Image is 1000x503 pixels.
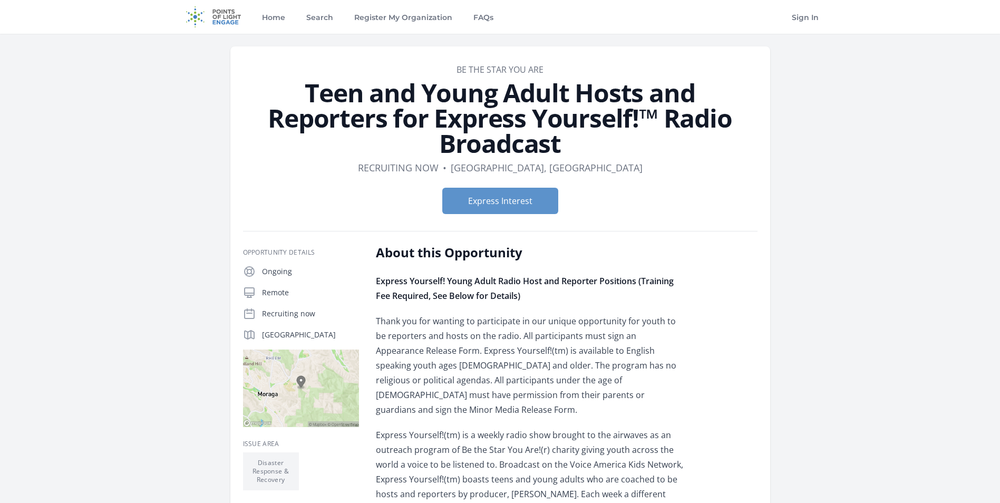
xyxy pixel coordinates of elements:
h3: Opportunity Details [243,248,359,257]
p: Thank you for wanting to participate in our unique opportunity for youth to be reporters and host... [376,314,684,417]
button: Express Interest [442,188,558,214]
dd: [GEOGRAPHIC_DATA], [GEOGRAPHIC_DATA] [451,160,643,175]
strong: Express Yourself! Young Adult Radio Host and Reporter Positions (Training Fee Required, See Below... [376,275,674,302]
p: Remote [262,287,359,298]
p: [GEOGRAPHIC_DATA] [262,330,359,340]
h2: About this Opportunity [376,244,684,261]
a: Be the Star You Are [457,64,543,75]
img: Map [243,350,359,427]
div: • [443,160,446,175]
li: Disaster Response & Recovery [243,452,299,490]
p: Recruiting now [262,308,359,319]
h1: Teen and Young Adult Hosts and Reporters for Express Yourself!™ Radio Broadcast [243,80,758,156]
p: Ongoing [262,266,359,277]
h3: Issue area [243,440,359,448]
dd: Recruiting now [358,160,439,175]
